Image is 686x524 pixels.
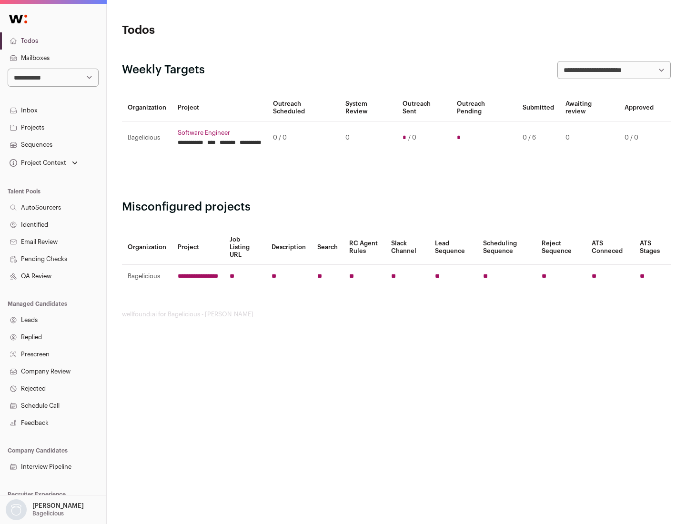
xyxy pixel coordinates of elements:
[32,510,64,517] p: Bagelicious
[8,159,66,167] div: Project Context
[32,502,84,510] p: [PERSON_NAME]
[619,94,659,121] th: Approved
[122,311,671,318] footer: wellfound:ai for Bagelicious - [PERSON_NAME]
[451,94,516,121] th: Outreach Pending
[517,121,560,154] td: 0 / 6
[122,62,205,78] h2: Weekly Targets
[619,121,659,154] td: 0 / 0
[536,230,586,265] th: Reject Sequence
[477,230,536,265] th: Scheduling Sequence
[4,10,32,29] img: Wellfound
[560,121,619,154] td: 0
[634,230,671,265] th: ATS Stages
[385,230,429,265] th: Slack Channel
[224,230,266,265] th: Job Listing URL
[122,200,671,215] h2: Misconfigured projects
[408,134,416,141] span: / 0
[172,230,224,265] th: Project
[397,94,452,121] th: Outreach Sent
[122,23,305,38] h1: Todos
[517,94,560,121] th: Submitted
[122,230,172,265] th: Organization
[267,94,340,121] th: Outreach Scheduled
[172,94,267,121] th: Project
[4,499,86,520] button: Open dropdown
[8,156,80,170] button: Open dropdown
[560,94,619,121] th: Awaiting review
[6,499,27,520] img: nopic.png
[178,129,262,137] a: Software Engineer
[429,230,477,265] th: Lead Sequence
[122,94,172,121] th: Organization
[340,94,396,121] th: System Review
[343,230,385,265] th: RC Agent Rules
[586,230,634,265] th: ATS Conneced
[312,230,343,265] th: Search
[266,230,312,265] th: Description
[340,121,396,154] td: 0
[122,265,172,288] td: Bagelicious
[122,121,172,154] td: Bagelicious
[267,121,340,154] td: 0 / 0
